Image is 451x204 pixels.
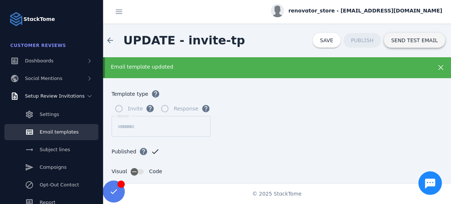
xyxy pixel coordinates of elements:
a: Settings [4,106,98,123]
mat-label: Name [117,114,129,118]
span: Email templates [40,129,79,135]
a: Opt-Out Contact [4,177,98,193]
span: Template type [112,90,148,98]
label: Response [172,104,198,113]
button: SAVE [313,33,341,48]
a: Campaigns [4,159,98,175]
button: renovator_store - [EMAIL_ADDRESS][DOMAIN_NAME] [271,4,442,17]
button: SEND TEST EMAIL [384,33,445,48]
span: Campaigns [40,164,66,170]
img: profile.jpg [271,4,284,17]
a: Subject lines [4,142,98,158]
strong: StackTome [23,15,55,23]
span: Opt-Out Contact [40,182,79,187]
span: Setup Review Invitations [25,93,85,99]
span: Customer Reviews [10,43,66,48]
div: Email template updated [111,63,412,71]
span: Social Mentions [25,76,62,81]
span: Published [112,148,136,156]
button: Published [136,144,151,159]
mat-icon: check [151,147,160,156]
span: SEND TEST EMAIL [391,38,438,43]
span: UPDATE - invite-tp [123,33,245,47]
a: Email templates [4,124,98,140]
span: © 2025 StackTome [252,190,302,198]
span: renovator_store - [EMAIL_ADDRESS][DOMAIN_NAME] [288,7,442,15]
span: Subject lines [40,147,70,152]
label: Invite [126,104,143,113]
span: Code [149,168,162,175]
span: SAVE [320,37,333,43]
span: Dashboards [25,58,54,63]
span: Visual [112,168,127,175]
span: Settings [40,112,59,117]
img: Logo image [9,12,23,26]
